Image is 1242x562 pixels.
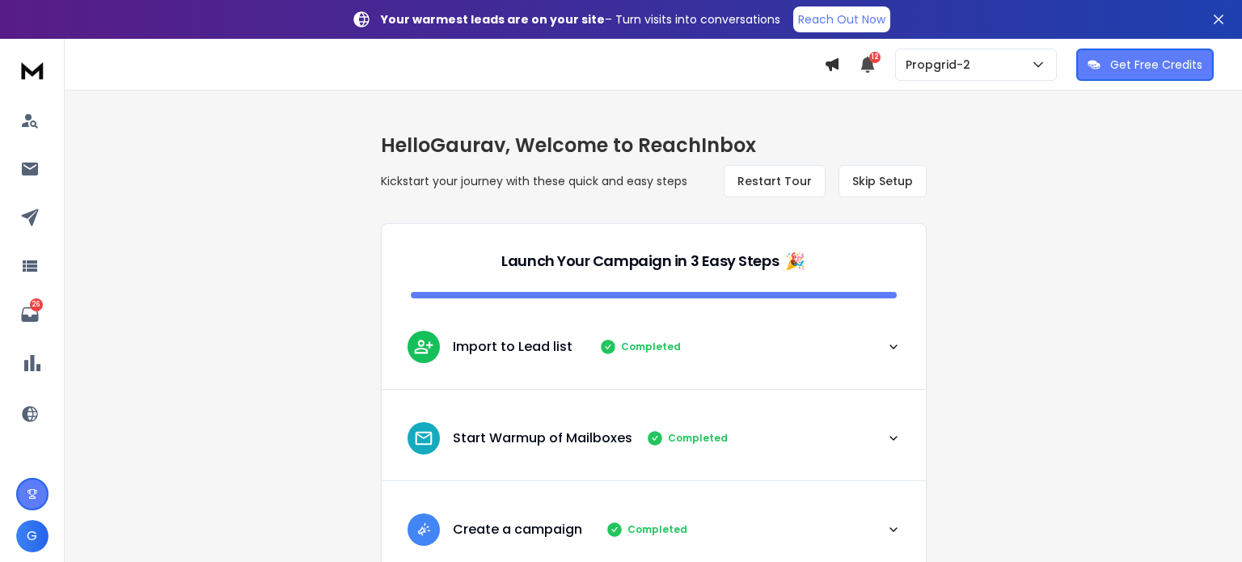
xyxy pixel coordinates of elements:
[382,318,926,389] button: leadImport to Lead listCompleted
[453,337,572,357] p: Import to Lead list
[798,11,885,27] p: Reach Out Now
[906,57,977,73] p: Propgrid-2
[793,6,890,32] a: Reach Out Now
[382,409,926,480] button: leadStart Warmup of MailboxesCompleted
[668,432,728,445] p: Completed
[413,519,434,539] img: lead
[381,133,927,158] h1: Hello Gaurav , Welcome to ReachInbox
[16,520,49,552] button: G
[381,11,780,27] p: – Turn visits into conversations
[16,55,49,85] img: logo
[839,165,927,197] button: Skip Setup
[381,11,605,27] strong: Your warmest leads are on your site
[724,165,826,197] button: Restart Tour
[413,428,434,449] img: lead
[1076,49,1214,81] button: Get Free Credits
[453,429,632,448] p: Start Warmup of Mailboxes
[453,520,582,539] p: Create a campaign
[501,250,779,273] p: Launch Your Campaign in 3 Easy Steps
[30,298,43,311] p: 26
[381,173,687,189] p: Kickstart your journey with these quick and easy steps
[627,523,687,536] p: Completed
[785,250,805,273] span: 🎉
[621,340,681,353] p: Completed
[869,52,881,63] span: 12
[413,336,434,357] img: lead
[14,298,46,331] a: 26
[852,173,913,189] span: Skip Setup
[1110,57,1202,73] p: Get Free Credits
